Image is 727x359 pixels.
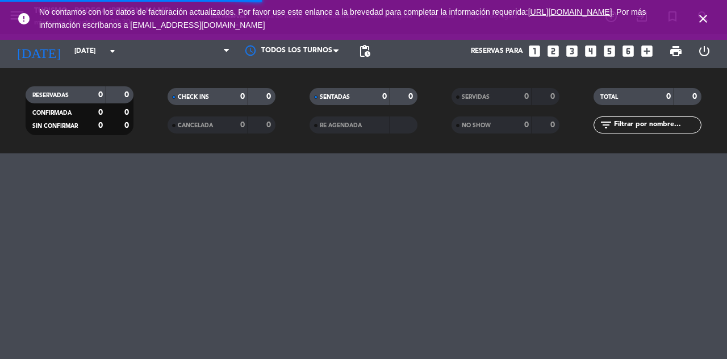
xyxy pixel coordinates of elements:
i: arrow_drop_down [106,44,119,58]
i: looks_one [527,44,542,59]
strong: 0 [408,93,415,101]
span: SERVIDAS [462,94,490,100]
strong: 0 [382,93,387,101]
span: RESERVADAS [32,93,69,98]
span: CANCELADA [178,123,213,128]
span: RE AGENDADA [320,123,362,128]
strong: 0 [524,121,529,129]
strong: 0 [524,93,529,101]
i: power_settings_new [697,44,711,58]
strong: 0 [550,121,557,129]
strong: 0 [124,122,131,130]
span: NO SHOW [462,123,491,128]
span: Reservas para [471,47,523,55]
strong: 0 [266,93,273,101]
span: TOTAL [600,94,618,100]
strong: 0 [98,91,103,99]
strong: 0 [550,93,557,101]
span: pending_actions [358,44,371,58]
div: LOG OUT [690,34,718,68]
span: SIN CONFIRMAR [32,123,78,129]
a: . Por más información escríbanos a [EMAIL_ADDRESS][DOMAIN_NAME] [39,7,646,30]
strong: 0 [240,93,245,101]
strong: 0 [98,108,103,116]
i: looks_5 [602,44,617,59]
span: SENTADAS [320,94,350,100]
i: looks_4 [583,44,598,59]
input: Filtrar por nombre... [613,119,701,131]
strong: 0 [98,122,103,130]
span: CONFIRMADA [32,110,72,116]
i: looks_6 [621,44,636,59]
strong: 0 [692,93,699,101]
i: add_box [640,44,654,59]
span: No contamos con los datos de facturación actualizados. Por favor use este enlance a la brevedad p... [39,7,646,30]
a: [URL][DOMAIN_NAME] [528,7,612,16]
i: error [17,12,31,26]
i: [DATE] [9,39,69,64]
span: CHECK INS [178,94,209,100]
i: filter_list [599,118,613,132]
span: print [669,44,683,58]
i: looks_two [546,44,561,59]
strong: 0 [240,121,245,129]
strong: 0 [266,121,273,129]
strong: 0 [124,91,131,99]
strong: 0 [666,93,671,101]
i: looks_3 [565,44,579,59]
strong: 0 [124,108,131,116]
i: close [696,12,710,26]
